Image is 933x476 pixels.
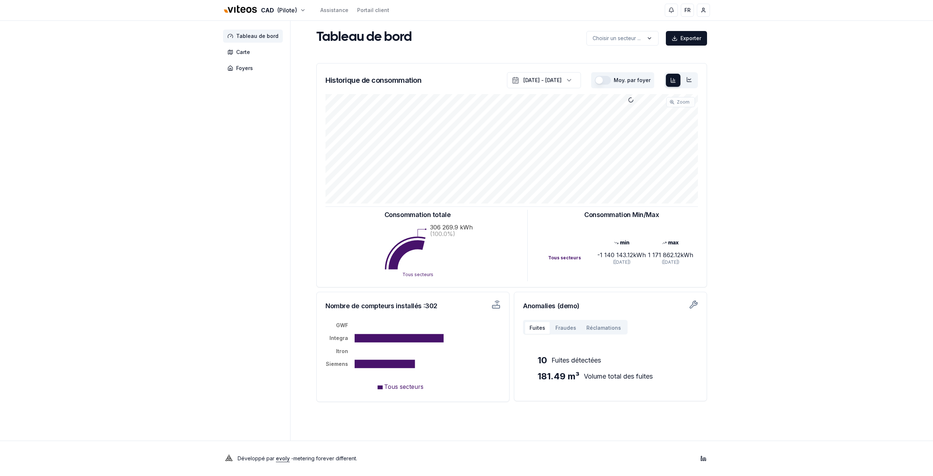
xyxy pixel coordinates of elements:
button: Fraudes [550,321,581,334]
div: [DATE] - [DATE] [523,77,562,84]
text: Tous secteurs [402,272,433,277]
span: Zoom [677,99,690,105]
span: Tableau de bord [236,32,278,40]
div: -1 140 143.12 kWh [597,251,646,259]
button: [DATE] - [DATE] [507,72,581,88]
button: Fuites [524,321,550,334]
div: ([DATE]) [646,259,695,265]
a: Portail client [357,7,389,14]
div: Tous secteurs [548,255,597,261]
a: Assistance [320,7,348,14]
h3: Nombre de compteurs installés : 302 [325,301,452,311]
h3: Consommation Min/Max [584,210,659,220]
button: CAD(Pilote) [223,3,306,18]
span: Foyers [236,65,253,72]
label: Moy. par foyer [614,78,651,83]
div: min [597,239,646,246]
text: (100.0%) [430,230,455,237]
span: 181.49 m³ [538,371,579,382]
button: label [586,31,659,46]
a: Carte [223,46,286,59]
span: 10 [538,355,547,366]
a: Tableau de bord [223,30,286,43]
img: Viteos - CAD Logo [223,1,258,18]
p: Développé par - metering forever different . [238,453,357,464]
text: 306 269.9 kWh [430,224,473,231]
h3: Historique de consommation [325,75,421,85]
tspan: Itron [336,348,348,354]
span: FR [684,7,691,14]
tspan: Integra [329,335,348,341]
img: Evoly Logo [223,453,235,464]
h1: Tableau de bord [316,30,412,45]
h3: Consommation totale [384,210,450,220]
button: Réclamations [581,321,626,334]
p: Choisir un secteur ... [593,35,641,42]
div: max [646,239,695,246]
tspan: GWF [336,322,348,328]
div: 1 171 862.12 kWh [646,251,695,259]
span: Volume total des fuites [584,371,653,382]
a: evoly [276,455,290,461]
tspan: Siemens [326,361,348,367]
div: ([DATE]) [597,259,646,265]
a: Foyers [223,62,286,75]
h3: Anomalies (demo) [523,301,698,311]
span: Tous secteurs [384,383,423,390]
button: Exporter [666,31,707,46]
span: (Pilote) [277,6,297,15]
span: Carte [236,49,250,56]
span: CAD [261,6,274,15]
button: FR [681,4,694,17]
span: Fuites détectées [551,355,601,365]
